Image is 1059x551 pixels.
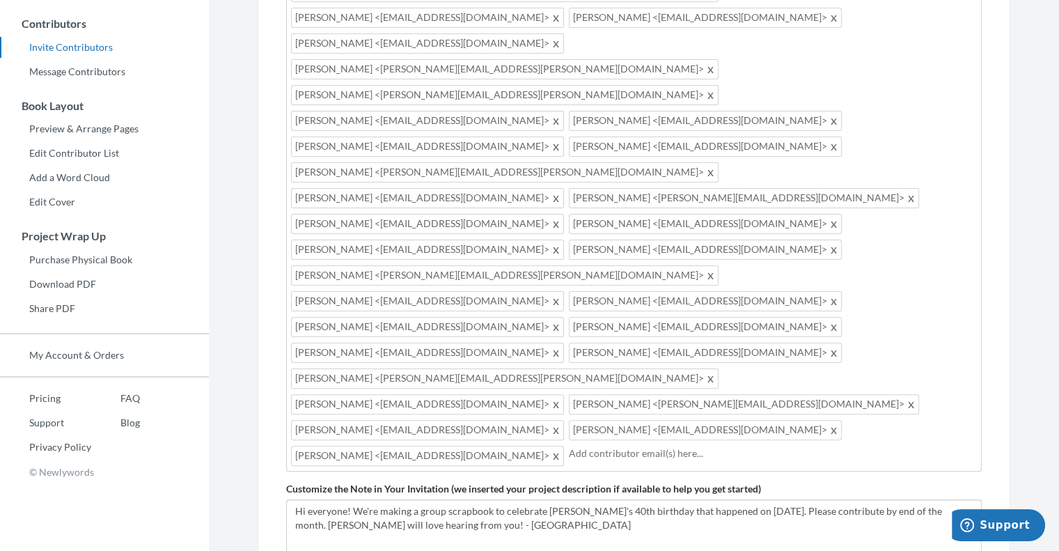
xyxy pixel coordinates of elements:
iframe: Opens a widget where you can chat to one of our agents [952,509,1045,544]
span: [PERSON_NAME] <[EMAIL_ADDRESS][DOMAIN_NAME]> [569,317,842,337]
span: [PERSON_NAME] <[EMAIL_ADDRESS][DOMAIN_NAME]> [291,240,564,260]
span: [PERSON_NAME] <[EMAIL_ADDRESS][DOMAIN_NAME]> [569,111,842,131]
span: [PERSON_NAME] <[EMAIL_ADDRESS][DOMAIN_NAME]> [291,394,564,414]
span: [PERSON_NAME] <[EMAIL_ADDRESS][DOMAIN_NAME]> [569,8,842,28]
span: [PERSON_NAME] <[EMAIL_ADDRESS][DOMAIN_NAME]> [291,111,564,131]
span: [PERSON_NAME] <[PERSON_NAME][EMAIL_ADDRESS][DOMAIN_NAME]> [569,394,919,414]
span: [PERSON_NAME] <[EMAIL_ADDRESS][DOMAIN_NAME]> [569,291,842,311]
span: [PERSON_NAME] <[PERSON_NAME][EMAIL_ADDRESS][PERSON_NAME][DOMAIN_NAME]> [291,265,719,286]
input: Add contributor email(s) here... [569,446,977,461]
span: [PERSON_NAME] <[EMAIL_ADDRESS][DOMAIN_NAME]> [569,240,842,260]
span: [PERSON_NAME] <[EMAIL_ADDRESS][DOMAIN_NAME]> [291,446,564,466]
span: [PERSON_NAME] <[EMAIL_ADDRESS][DOMAIN_NAME]> [291,317,564,337]
span: [PERSON_NAME] <[EMAIL_ADDRESS][DOMAIN_NAME]> [291,214,564,234]
span: [PERSON_NAME] <[EMAIL_ADDRESS][DOMAIN_NAME]> [291,420,564,440]
span: [PERSON_NAME] <[PERSON_NAME][EMAIL_ADDRESS][PERSON_NAME][DOMAIN_NAME]> [291,162,719,183]
span: [PERSON_NAME] <[EMAIL_ADDRESS][DOMAIN_NAME]> [291,33,564,54]
label: Customize the Note in Your Invitation (we inserted your project description if available to help ... [286,482,761,496]
span: [PERSON_NAME] <[PERSON_NAME][EMAIL_ADDRESS][PERSON_NAME][DOMAIN_NAME]> [291,368,719,389]
span: [PERSON_NAME] <[EMAIL_ADDRESS][DOMAIN_NAME]> [291,188,564,208]
span: [PERSON_NAME] <[EMAIL_ADDRESS][DOMAIN_NAME]> [291,291,564,311]
span: [PERSON_NAME] <[EMAIL_ADDRESS][DOMAIN_NAME]> [569,137,842,157]
span: [PERSON_NAME] <[EMAIL_ADDRESS][DOMAIN_NAME]> [291,343,564,363]
h3: Book Layout [1,100,209,112]
span: [PERSON_NAME] <[PERSON_NAME][EMAIL_ADDRESS][PERSON_NAME][DOMAIN_NAME]> [291,59,719,79]
a: FAQ [91,388,140,409]
span: [PERSON_NAME] <[EMAIL_ADDRESS][DOMAIN_NAME]> [291,137,564,157]
span: [PERSON_NAME] <[EMAIL_ADDRESS][DOMAIN_NAME]> [569,343,842,363]
h3: Project Wrap Up [1,230,209,242]
span: [PERSON_NAME] <[PERSON_NAME][EMAIL_ADDRESS][DOMAIN_NAME]> [569,188,919,208]
span: [PERSON_NAME] <[EMAIL_ADDRESS][DOMAIN_NAME]> [569,214,842,234]
h3: Contributors [1,17,209,30]
a: Blog [91,412,140,433]
span: [PERSON_NAME] <[EMAIL_ADDRESS][DOMAIN_NAME]> [291,8,564,28]
span: [PERSON_NAME] <[EMAIL_ADDRESS][DOMAIN_NAME]> [569,420,842,440]
span: [PERSON_NAME] <[PERSON_NAME][EMAIL_ADDRESS][PERSON_NAME][DOMAIN_NAME]> [291,85,719,105]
